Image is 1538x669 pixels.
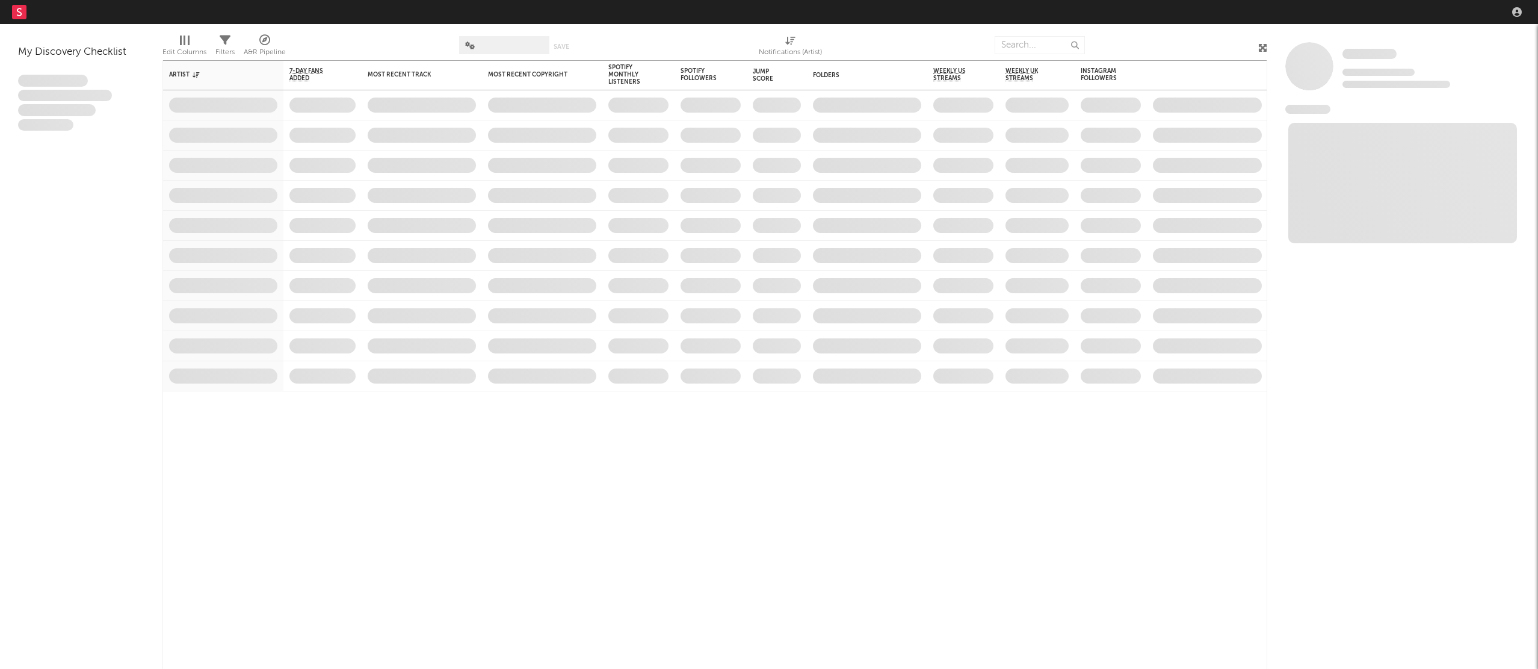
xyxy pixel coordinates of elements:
span: Weekly US Streams [933,67,975,82]
div: Jump Score [753,68,783,82]
div: Most Recent Track [368,71,458,78]
div: Notifications (Artist) [759,30,822,65]
span: Tracking Since: [DATE] [1342,69,1415,76]
span: Some Artist [1342,49,1397,59]
span: News Feed [1285,105,1330,114]
div: Filters [215,45,235,60]
div: Edit Columns [162,30,206,65]
div: Most Recent Copyright [488,71,578,78]
div: My Discovery Checklist [18,45,144,60]
div: A&R Pipeline [244,45,286,60]
span: 0 fans last week [1342,81,1450,88]
span: Lorem ipsum dolor [18,75,88,87]
a: Some Artist [1342,48,1397,60]
div: Spotify Followers [681,67,723,82]
div: Artist [169,71,259,78]
div: Notifications (Artist) [759,45,822,60]
span: Praesent ac interdum [18,104,96,116]
div: Folders [813,72,903,79]
div: Edit Columns [162,45,206,60]
div: Instagram Followers [1081,67,1123,82]
span: 7-Day Fans Added [289,67,338,82]
button: Save [554,43,569,50]
div: Spotify Monthly Listeners [608,64,650,86]
span: Aliquam viverra [18,119,73,131]
input: Search... [995,36,1085,54]
div: Filters [215,30,235,65]
div: A&R Pipeline [244,30,286,65]
span: Weekly UK Streams [1005,67,1051,82]
span: Integer aliquet in purus et [18,90,112,102]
